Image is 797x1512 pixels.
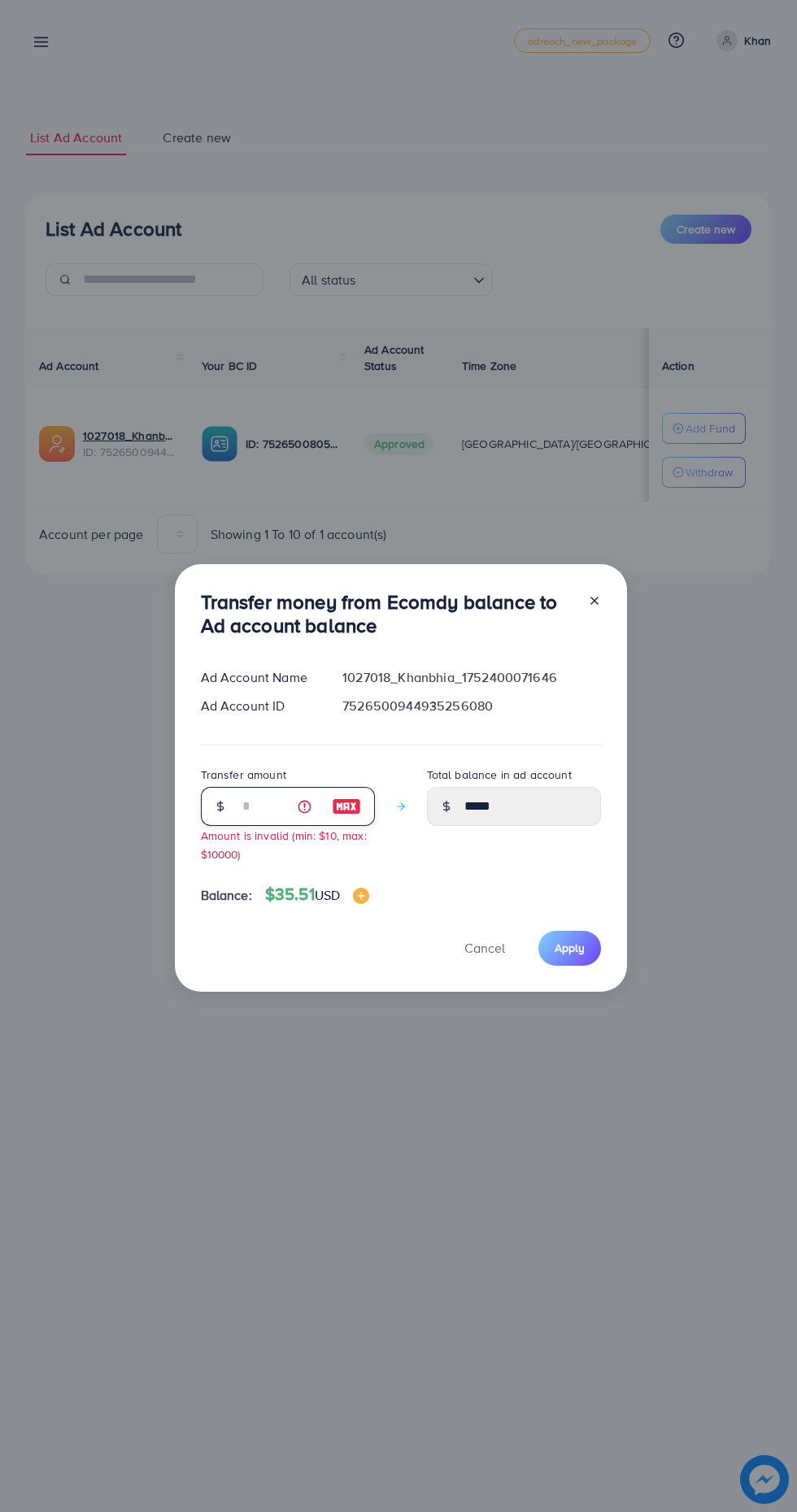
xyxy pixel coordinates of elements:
[201,767,286,783] label: Transfer amount
[353,888,369,904] img: image
[332,797,361,816] img: image
[201,828,367,862] small: Amount is invalid (min: $10, max: $10000)
[188,668,330,687] div: Ad Account Name
[201,590,575,637] h3: Transfer money from Ecomdy balance to Ad account balance
[329,697,613,715] div: 7526500944935256080
[555,940,585,956] span: Apply
[315,886,340,904] span: USD
[427,767,572,783] label: Total balance in ad account
[444,931,525,966] button: Cancel
[329,668,613,687] div: 1027018_Khanbhia_1752400071646
[464,939,505,957] span: Cancel
[188,697,330,715] div: Ad Account ID
[201,886,252,905] span: Balance:
[265,884,369,905] h4: $35.51
[538,931,601,966] button: Apply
